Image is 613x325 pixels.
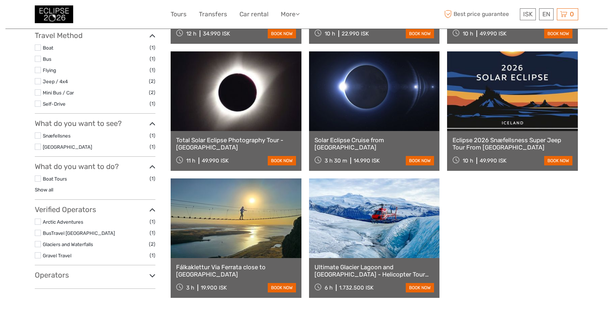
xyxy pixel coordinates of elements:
[150,143,155,151] span: (1)
[202,157,229,164] div: 49.990 ISK
[544,156,572,165] a: book now
[314,136,434,151] a: Solar Eclipse Cruise from [GEOGRAPHIC_DATA]
[35,187,53,193] a: Show all
[150,66,155,74] span: (1)
[480,30,506,37] div: 49.990 ISK
[354,157,380,164] div: 14.990 ISK
[406,156,434,165] a: book now
[523,10,533,18] span: ISK
[281,9,300,20] a: More
[43,133,71,139] a: Snæfellsnes
[35,5,73,23] img: 3312-44506bfc-dc02-416d-ac4c-c65cb0cf8db4_logo_small.jpg
[149,77,155,85] span: (2)
[43,90,74,96] a: Mini Bus / Car
[43,79,68,84] a: Jeep / 4x4
[150,174,155,183] span: (1)
[43,241,93,247] a: Glaciers and Waterfalls
[186,284,194,291] span: 3 h
[176,263,296,278] a: Fálkaklettur Via Ferrata close to [GEOGRAPHIC_DATA]
[35,31,155,40] h3: Travel Method
[342,30,369,37] div: 22.990 ISK
[199,9,227,20] a: Transfers
[186,157,195,164] span: 11 h
[150,251,155,259] span: (1)
[325,157,347,164] span: 3 h 30 m
[43,101,66,107] a: Self-Drive
[150,229,155,237] span: (1)
[339,284,374,291] div: 1.732.500 ISK
[406,29,434,38] a: book now
[203,30,230,37] div: 34.990 ISK
[463,30,473,37] span: 10 h
[150,100,155,108] span: (1)
[35,271,155,279] h3: Operators
[35,205,155,214] h3: Verified Operators
[239,9,268,20] a: Car rental
[325,30,335,37] span: 10 h
[149,240,155,248] span: (2)
[150,218,155,226] span: (1)
[43,56,51,62] a: Bus
[150,131,155,140] span: (1)
[35,119,155,128] h3: What do you want to see?
[442,8,518,20] span: Best price guarantee
[201,284,227,291] div: 19.900 ISK
[43,45,53,51] a: Boat
[463,157,473,164] span: 10 h
[150,43,155,52] span: (1)
[43,144,92,150] a: [GEOGRAPHIC_DATA]
[268,283,296,292] a: book now
[43,253,71,258] a: Gravel Travel
[43,176,67,182] a: Boat Tours
[171,9,187,20] a: Tours
[569,10,575,18] span: 0
[176,136,296,151] a: Total Solar Eclipse Photography Tour - [GEOGRAPHIC_DATA]
[149,88,155,97] span: (2)
[544,29,572,38] a: book now
[480,157,506,164] div: 49.990 ISK
[35,162,155,171] h3: What do you want to do?
[406,283,434,292] a: book now
[268,156,296,165] a: book now
[268,29,296,38] a: book now
[539,8,554,20] div: EN
[43,67,56,73] a: Flying
[186,30,196,37] span: 12 h
[43,230,115,236] a: BusTravel [GEOGRAPHIC_DATA]
[150,55,155,63] span: (1)
[453,136,572,151] a: Eclipse 2026 Snæfellsness Super Jeep Tour From [GEOGRAPHIC_DATA]
[314,263,434,278] a: Ultimate Glacier Lagoon and [GEOGRAPHIC_DATA] - Helicopter Tour from [GEOGRAPHIC_DATA]
[43,219,83,225] a: Arctic Adventures
[325,284,333,291] span: 6 h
